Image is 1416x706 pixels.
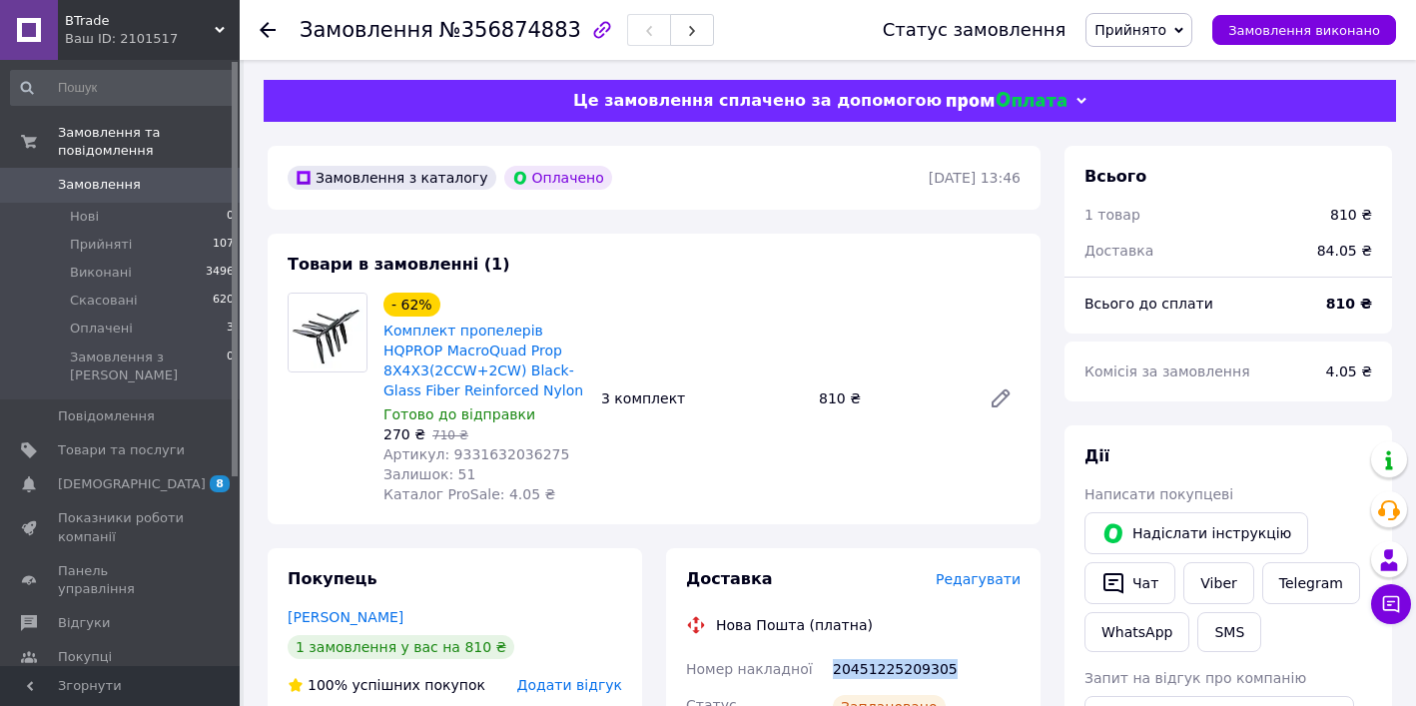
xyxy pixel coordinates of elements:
span: Всього [1084,167,1146,186]
button: Чат [1084,562,1175,604]
span: Комісія за замовлення [1084,363,1250,379]
div: успішних покупок [288,675,485,695]
span: 0 [227,208,234,226]
span: 270 ₴ [383,426,425,442]
div: - 62% [383,293,440,317]
div: Нова Пошта (платна) [711,615,878,635]
span: 620 [213,292,234,310]
span: 710 ₴ [432,428,468,442]
div: 84.05 ₴ [1305,229,1384,273]
div: 3 комплект [593,384,811,412]
span: Повідомлення [58,407,155,425]
span: Замовлення та повідомлення [58,124,240,160]
span: Залишок: 51 [383,466,475,482]
span: Номер накладної [686,661,813,677]
span: Каталог ProSale: 4.05 ₴ [383,486,555,502]
a: [PERSON_NAME] [288,609,403,625]
span: Замовлення [58,176,141,194]
span: Нові [70,208,99,226]
div: 20451225209305 [829,651,1025,687]
input: Пошук [10,70,236,106]
a: Telegram [1262,562,1360,604]
div: Повернутися назад [260,20,276,40]
span: №356874883 [439,18,581,42]
a: Viber [1183,562,1253,604]
span: Замовлення з [PERSON_NAME] [70,349,227,384]
span: Покупці [58,648,112,666]
span: Покупець [288,569,377,588]
a: Редагувати [981,378,1021,418]
span: [DEMOGRAPHIC_DATA] [58,475,206,493]
span: Готово до відправки [383,406,535,422]
span: 107 [213,236,234,254]
div: 810 ₴ [1330,205,1372,225]
time: [DATE] 13:46 [929,170,1021,186]
span: Редагувати [936,571,1021,587]
button: SMS [1197,612,1261,652]
span: Товари та послуги [58,441,185,459]
div: 1 замовлення у вас на 810 ₴ [288,635,514,659]
div: Ваш ID: 2101517 [65,30,240,48]
span: 0 [227,349,234,384]
span: Товари в замовленні (1) [288,255,510,274]
span: Скасовані [70,292,138,310]
span: Доставка [1084,243,1153,259]
span: Замовлення [300,18,433,42]
span: Доставка [686,569,773,588]
span: Виконані [70,264,132,282]
span: Панель управління [58,562,185,598]
span: 3 [227,320,234,338]
span: Відгуки [58,614,110,632]
span: Прийнято [1094,22,1166,38]
span: 8 [210,475,230,492]
span: 100% [308,677,348,693]
span: Написати покупцеві [1084,486,1233,502]
button: Чат з покупцем [1371,584,1411,624]
span: Дії [1084,446,1109,465]
button: Надіслати інструкцію [1084,512,1308,554]
div: 810 ₴ [811,384,973,412]
a: WhatsApp [1084,612,1189,652]
b: 810 ₴ [1326,296,1372,312]
span: Артикул: 9331632036275 [383,446,569,462]
span: Показники роботи компанії [58,509,185,545]
span: Замовлення виконано [1228,23,1380,38]
div: Замовлення з каталогу [288,166,496,190]
span: Оплачені [70,320,133,338]
span: Прийняті [70,236,132,254]
img: Комплект пропелерів HQPROP MacroQuad Prop 8X4X3(2CCW+2CW) Black-Glass Fiber Reinforced Nylon [289,294,366,371]
span: Всього до сплати [1084,296,1213,312]
button: Замовлення виконано [1212,15,1396,45]
img: evopay logo [947,92,1066,111]
span: Це замовлення сплачено за допомогою [573,91,942,110]
div: Статус замовлення [883,20,1066,40]
span: Додати відгук [517,677,622,693]
span: Запит на відгук про компанію [1084,670,1306,686]
span: 1 товар [1084,207,1140,223]
span: 3496 [206,264,234,282]
span: 4.05 ₴ [1326,363,1372,379]
span: BTrade [65,12,215,30]
a: Комплект пропелерів HQPROP MacroQuad Prop 8X4X3(2CCW+2CW) Black-Glass Fiber Reinforced Nylon [383,323,583,398]
div: Оплачено [504,166,612,190]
